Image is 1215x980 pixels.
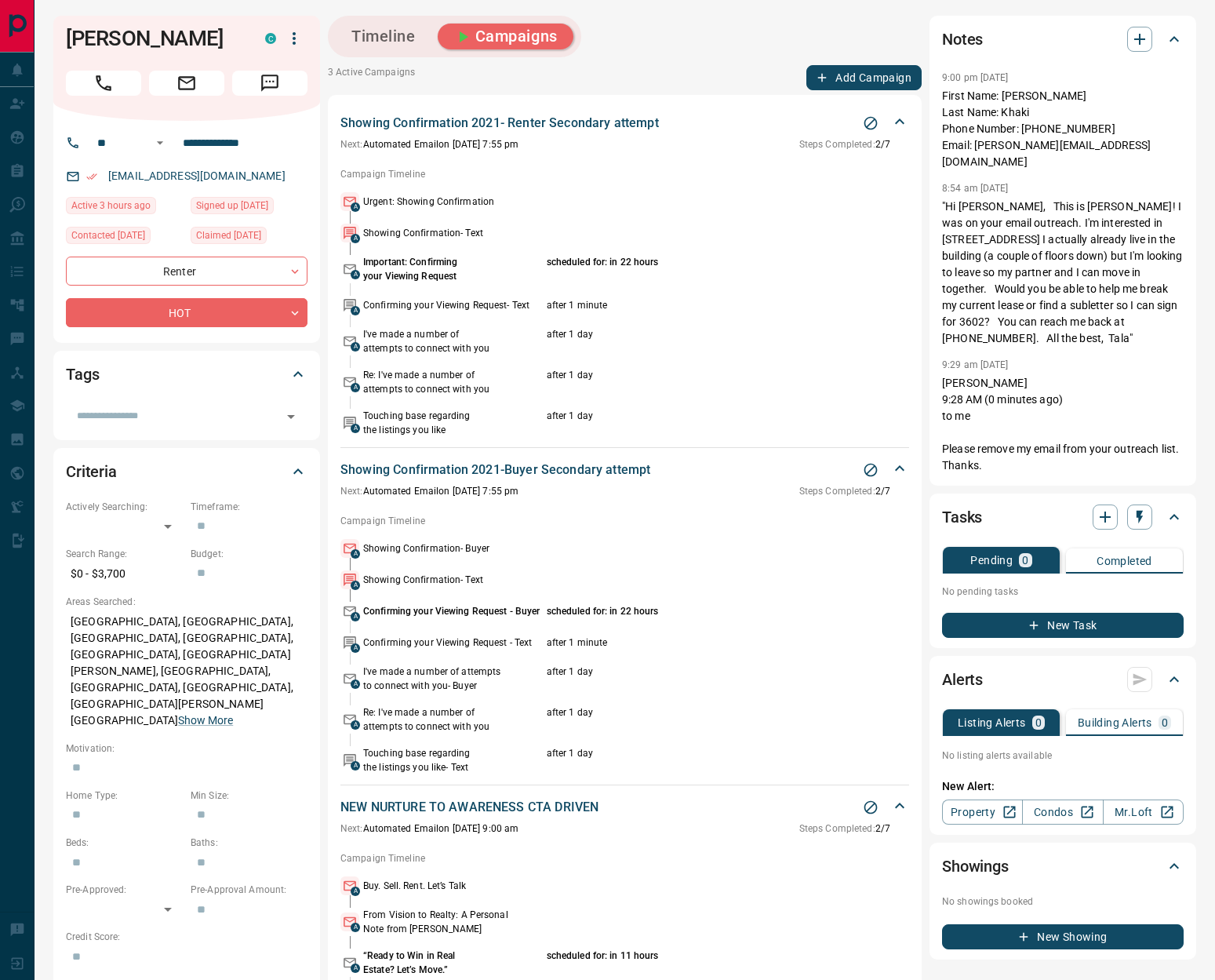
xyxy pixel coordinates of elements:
[1035,717,1042,728] p: 0
[351,270,360,279] span: A
[351,424,360,433] span: A
[340,798,598,817] p: NEW NURTURE TO AWARENESS CTA DRIVEN
[547,368,846,396] p: after 1 day
[191,500,307,514] p: Timeframe:
[351,342,360,352] span: A
[363,746,543,774] p: Touching base regarding the listings you like- Text
[328,65,415,90] p: 3 Active Campaigns
[66,355,307,393] div: Tags
[547,949,846,977] p: scheduled for: in 11 hours
[942,749,1184,763] p: No listing alerts available
[340,137,518,151] p: Automated Email on [DATE] 7:55 pm
[66,227,183,249] div: Mon Jun 05 2023
[351,612,360,621] span: A
[71,198,151,213] span: Active 3 hours ago
[859,111,882,135] button: Stop Campaign
[108,169,286,182] a: [EMAIL_ADDRESS][DOMAIN_NAME]
[1078,717,1152,728] p: Building Alerts
[66,26,242,51] h1: [PERSON_NAME]
[196,198,268,213] span: Signed up [DATE]
[149,71,224,96] span: Email
[942,847,1184,885] div: Showings
[351,887,360,896] span: A
[66,836,183,850] p: Beds:
[66,500,183,514] p: Actively Searching:
[66,883,183,897] p: Pre-Approved:
[351,202,360,212] span: A
[363,636,543,650] p: Confirming your Viewing Request - Text
[340,167,909,181] p: Campaign Timeline
[66,197,183,219] div: Sat Sep 13 2025
[942,88,1184,170] p: First Name: [PERSON_NAME] Last Name: Khaki Phone Number: [PHONE_NUMBER] Email: [PERSON_NAME][EMAI...
[66,609,307,734] p: [GEOGRAPHIC_DATA], [GEOGRAPHIC_DATA], [GEOGRAPHIC_DATA], [GEOGRAPHIC_DATA], [GEOGRAPHIC_DATA], [G...
[942,667,983,692] h2: Alerts
[806,65,922,90] button: Add Campaign
[66,453,307,490] div: Criteria
[66,257,307,286] div: Renter
[191,836,307,850] p: Baths:
[942,20,1184,58] div: Notes
[178,712,233,729] button: Show More
[66,298,307,327] div: HOT
[942,505,982,530] h2: Tasks
[191,227,307,249] div: Thu Apr 20 2023
[363,908,543,936] p: From Vision to Realty: A Personal Note from [PERSON_NAME]
[547,604,846,618] p: scheduled for: in 22 hours
[799,822,890,836] p: 2 / 7
[191,547,307,561] p: Budget:
[351,761,360,771] span: A
[232,71,307,96] span: Message
[547,636,846,650] p: after 1 minute
[66,561,183,587] p: $0 - $3,700
[351,643,360,653] span: A
[363,949,543,977] p: “Ready to Win in Real Estate? Let’s Move.”
[340,457,909,501] div: Showing Confirmation 2021-Buyer Secondary attemptStop CampaignNext:Automated Emailon [DATE] 7:55 ...
[942,580,1184,603] p: No pending tasks
[547,327,846,355] p: after 1 day
[942,375,1184,523] p: [PERSON_NAME] 9:28 AM (0 minutes ago) to me Please remove my email from your outreach list. Thank...
[547,409,846,437] p: after 1 day
[547,746,846,774] p: after 1 day
[1022,555,1028,566] p: 0
[942,894,1184,909] p: No showings booked
[363,409,543,437] p: Touching base regarding the listings you like
[799,137,890,151] p: 2 / 7
[191,197,307,219] div: Sun Dec 12 2021
[363,541,543,556] p: Showing Confirmation- Buyer
[942,778,1184,795] p: New Alert:
[363,255,543,283] p: Important: Confirming your Viewing Request
[547,665,846,693] p: after 1 day
[66,459,117,484] h2: Criteria
[351,923,360,932] span: A
[66,930,307,944] p: Credit Score:
[363,195,543,209] p: Urgent: Showing Confirmation
[438,24,573,49] button: Campaigns
[958,717,1026,728] p: Listing Alerts
[859,796,882,819] button: Stop Campaign
[363,573,543,587] p: Showing Confirmation- Text
[942,183,1009,194] p: 8:54 am [DATE]
[1097,556,1152,567] p: Completed
[942,854,1009,879] h2: Showings
[363,368,543,396] p: Re: I've made a number of attempts to connect with you
[351,720,360,730] span: A
[799,823,875,834] span: Steps Completed:
[942,359,1009,370] p: 9:29 am [DATE]
[340,823,363,834] span: Next:
[942,661,1184,698] div: Alerts
[340,514,909,528] p: Campaign Timeline
[942,199,1184,347] p: "Hi [PERSON_NAME], This is [PERSON_NAME]! I was on your email outreach. I'm interested in [STREET...
[66,547,183,561] p: Search Range:
[265,33,276,44] div: condos.ca
[363,327,543,355] p: I've made a number of attempts to connect with you
[547,705,846,734] p: after 1 day
[71,228,145,243] span: Contacted [DATE]
[363,298,543,312] p: Confirming your Viewing Request- Text
[942,924,1184,949] button: New Showing
[340,484,518,498] p: Automated Email on [DATE] 7:55 pm
[280,406,302,428] button: Open
[942,613,1184,638] button: New Task
[942,72,1009,83] p: 9:00 pm [DATE]
[351,383,360,392] span: A
[66,595,307,609] p: Areas Searched:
